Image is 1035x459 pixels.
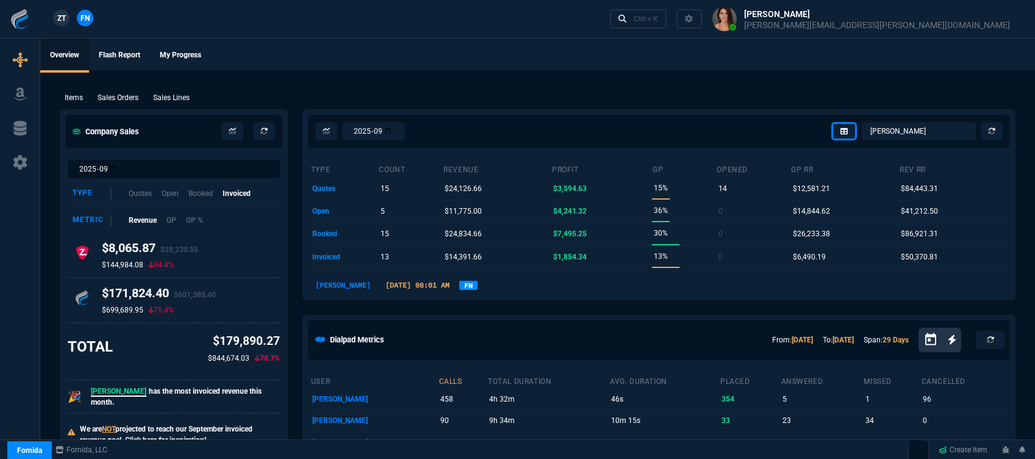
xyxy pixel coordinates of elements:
p: [DATE] 08:01 AM [381,280,454,291]
p: Span: [864,334,909,345]
p: 0 [718,225,723,242]
h4: $171,824.40 [102,286,216,305]
p: 15 [381,180,389,197]
h5: Dialpad Metrics [330,334,384,345]
p: We are projected to reach our September invoiced revenue goal. Click here for inspiration! [80,424,280,446]
p: $1,854.34 [553,248,587,266]
p: 5 [783,391,862,408]
th: user [310,372,439,389]
p: [PERSON_NAME] [312,391,436,408]
p: 1m 40s [611,434,718,451]
p: 23 [783,412,862,429]
span: $28,230.55 [160,245,198,254]
span: ZT [57,13,66,24]
p: 48 [722,434,778,451]
p: [PERSON_NAME] [310,280,376,291]
td: booked [310,223,379,245]
p: $24,126.66 [445,180,482,197]
p: From: [772,334,813,345]
p: 78.7% [254,353,280,364]
p: Items [65,92,83,103]
p: 94.4% [148,260,174,270]
p: 14 [718,180,727,197]
th: opened [716,160,790,177]
p: $14,844.62 [793,203,830,220]
p: $144,984.08 [102,260,143,270]
td: quotes [310,177,379,200]
a: Flash Report [89,38,150,73]
p: has the most invoiced revenue this month. [91,386,280,408]
p: 0 [718,248,723,266]
p: $844,674.03 [208,353,249,364]
p: 5 [923,434,1006,451]
p: 458 [440,391,485,408]
p: 1 [865,391,919,408]
th: calls [439,372,487,389]
th: Profit [551,160,652,177]
th: type [310,160,379,177]
div: Metric [73,215,112,226]
p: 46s [611,391,718,408]
p: Open [162,188,179,199]
p: 74 [440,434,485,451]
p: $50,370.81 [901,248,938,266]
a: Overview [40,38,89,73]
p: 5 [865,434,919,451]
p: 9h 34m [489,412,607,429]
p: 90 [440,412,485,429]
th: missed [863,372,920,389]
p: $11,775.00 [445,203,482,220]
th: count [378,160,443,177]
p: $12,581.21 [793,180,830,197]
p: 0 [923,412,1006,429]
p: $86,921.31 [901,225,938,242]
span: NOT [102,425,115,433]
p: $699,689.95 [102,305,143,315]
td: open [310,200,379,222]
th: total duration [487,372,609,389]
p: 36% [654,202,668,219]
p: 15 [381,225,389,242]
a: 29 Days [883,336,909,344]
p: Booked [188,188,213,199]
button: Open calendar [923,331,948,349]
p: 🎉 [68,388,81,405]
th: Rev RR [899,160,1008,177]
th: cancelled [921,372,1008,389]
p: Sales Orders [98,92,138,103]
p: $6,490.19 [793,248,826,266]
p: To: [823,334,854,345]
h5: Company Sales [73,126,139,137]
span: $601,385.40 [174,291,216,299]
span: [PERSON_NAME] [91,387,146,397]
p: 34 [865,412,919,429]
p: 75.4% [148,305,174,315]
a: [DATE] [833,336,854,344]
span: FN [81,13,90,24]
a: FN [459,281,478,290]
p: 96 [923,391,1006,408]
p: $26,233.38 [793,225,830,242]
p: Sales Lines [153,92,190,103]
p: GP % [186,215,203,226]
p: Quotes [129,188,152,199]
th: GP RR [790,160,899,177]
p: 0 [718,203,723,220]
p: 1h 47m [489,434,607,451]
p: 10m 15s [611,412,718,429]
p: $179,890.27 [208,333,280,350]
p: $4,241.32 [553,203,587,220]
h4: $8,065.87 [102,240,198,260]
th: placed [720,372,781,389]
p: $24,834.66 [445,225,482,242]
p: $84,443.31 [901,180,938,197]
th: GP [652,160,716,177]
p: 13% [654,248,668,265]
p: [PERSON_NAME] [312,412,436,429]
p: Revenue [129,215,157,226]
p: 16 [783,434,862,451]
th: avg. duration [609,372,720,389]
p: $14,391.66 [445,248,482,266]
p: 13 [381,248,389,266]
p: $7,495.25 [553,225,587,242]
